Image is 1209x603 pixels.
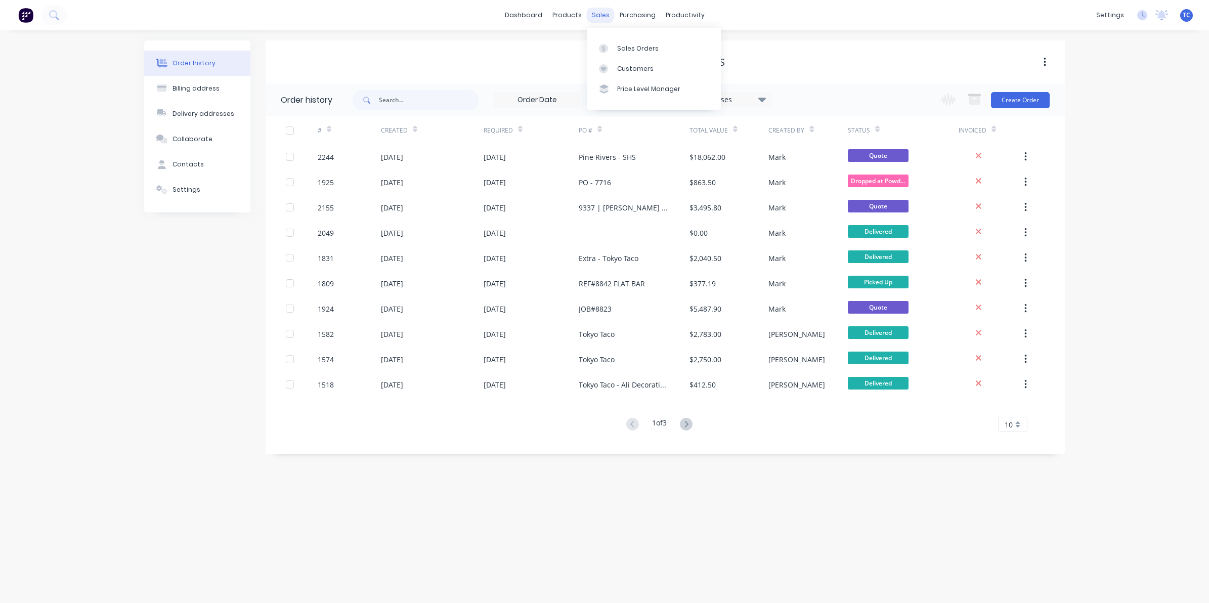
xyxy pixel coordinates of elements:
[848,200,909,212] span: Quote
[318,253,334,264] div: 1831
[381,253,403,264] div: [DATE]
[318,177,334,188] div: 1925
[144,177,250,202] button: Settings
[381,202,403,213] div: [DATE]
[500,8,547,23] a: dashboard
[484,177,506,188] div: [DATE]
[848,326,909,339] span: Delivered
[689,379,716,390] div: $412.50
[318,116,381,144] div: #
[484,228,506,238] div: [DATE]
[768,126,804,135] div: Created By
[579,116,689,144] div: PO #
[587,59,721,79] a: Customers
[848,250,909,263] span: Delivered
[579,304,612,314] div: JOB#8823
[689,126,728,135] div: Total Value
[617,64,654,73] div: Customers
[689,152,725,162] div: $18,062.00
[768,253,786,264] div: Mark
[381,304,403,314] div: [DATE]
[318,202,334,213] div: 2155
[318,228,334,238] div: 2049
[484,379,506,390] div: [DATE]
[381,379,403,390] div: [DATE]
[661,8,710,23] div: productivity
[848,352,909,364] span: Delivered
[579,354,615,365] div: Tokyo Taco
[768,304,786,314] div: Mark
[689,228,708,238] div: $0.00
[689,329,721,339] div: $2,783.00
[318,152,334,162] div: 2244
[1183,11,1190,20] span: TC
[579,202,669,213] div: 9337 | [PERSON_NAME] BUILDERS - WOODY POINT SPECIAL SCHOOL - MAINTENANCE SHED
[318,126,322,135] div: #
[768,116,847,144] div: Created By
[381,278,403,289] div: [DATE]
[689,278,716,289] div: $377.19
[318,304,334,314] div: 1924
[689,253,721,264] div: $2,040.50
[172,135,212,144] div: Collaborate
[579,379,669,390] div: Tokyo Taco - Ali Decorative Cladding
[617,44,659,53] div: Sales Orders
[848,116,959,144] div: Status
[848,301,909,314] span: Quote
[579,152,636,162] div: Pine Rivers - SHS
[172,160,204,169] div: Contacts
[768,228,786,238] div: Mark
[848,175,909,187] span: Dropped at Powd...
[144,101,250,126] button: Delivery addresses
[991,92,1050,108] button: Create Order
[381,152,403,162] div: [DATE]
[689,304,721,314] div: $5,487.90
[848,149,909,162] span: Quote
[689,177,716,188] div: $863.50
[587,79,721,99] a: Price Level Manager
[768,278,786,289] div: Mark
[1091,8,1129,23] div: settings
[689,202,721,213] div: $3,495.80
[484,354,506,365] div: [DATE]
[484,278,506,289] div: [DATE]
[1005,419,1013,430] span: 10
[484,152,506,162] div: [DATE]
[587,8,615,23] div: sales
[768,202,786,213] div: Mark
[689,116,768,144] div: Total Value
[144,152,250,177] button: Contacts
[381,177,403,188] div: [DATE]
[172,84,220,93] div: Billing address
[615,8,661,23] div: purchasing
[172,185,200,194] div: Settings
[381,116,484,144] div: Created
[318,354,334,365] div: 1574
[579,253,638,264] div: Extra - Tokyo Taco
[768,177,786,188] div: Mark
[848,225,909,238] span: Delivered
[768,152,786,162] div: Mark
[281,94,332,106] div: Order history
[848,276,909,288] span: Picked Up
[144,51,250,76] button: Order history
[381,354,403,365] div: [DATE]
[484,202,506,213] div: [DATE]
[547,8,587,23] div: products
[579,126,592,135] div: PO #
[848,377,909,390] span: Delivered
[484,116,579,144] div: Required
[381,228,403,238] div: [DATE]
[579,177,611,188] div: PO - 7716
[689,354,721,365] div: $2,750.00
[318,379,334,390] div: 1518
[484,126,513,135] div: Required
[144,126,250,152] button: Collaborate
[959,116,1022,144] div: Invoiced
[617,84,680,94] div: Price Level Manager
[484,253,506,264] div: [DATE]
[768,329,825,339] div: [PERSON_NAME]
[652,417,667,432] div: 1 of 3
[144,76,250,101] button: Billing address
[484,304,506,314] div: [DATE]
